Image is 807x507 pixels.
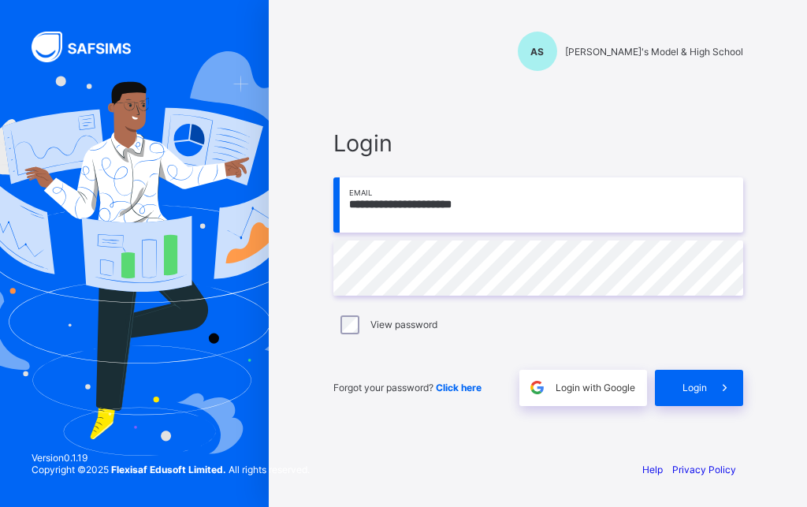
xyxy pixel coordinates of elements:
[370,319,437,330] label: View password
[32,452,310,464] span: Version 0.1.19
[556,382,635,393] span: Login with Google
[333,382,482,393] span: Forgot your password?
[32,32,150,62] img: SAFSIMS Logo
[32,464,310,475] span: Copyright © 2025 All rights reserved.
[642,464,663,475] a: Help
[530,46,544,58] span: AS
[333,129,743,157] span: Login
[565,46,743,58] span: [PERSON_NAME]'s Model & High School
[436,382,482,393] a: Click here
[528,378,546,397] img: google.396cfc9801f0270233282035f929180a.svg
[111,464,226,475] strong: Flexisaf Edusoft Limited.
[672,464,736,475] a: Privacy Policy
[682,382,707,393] span: Login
